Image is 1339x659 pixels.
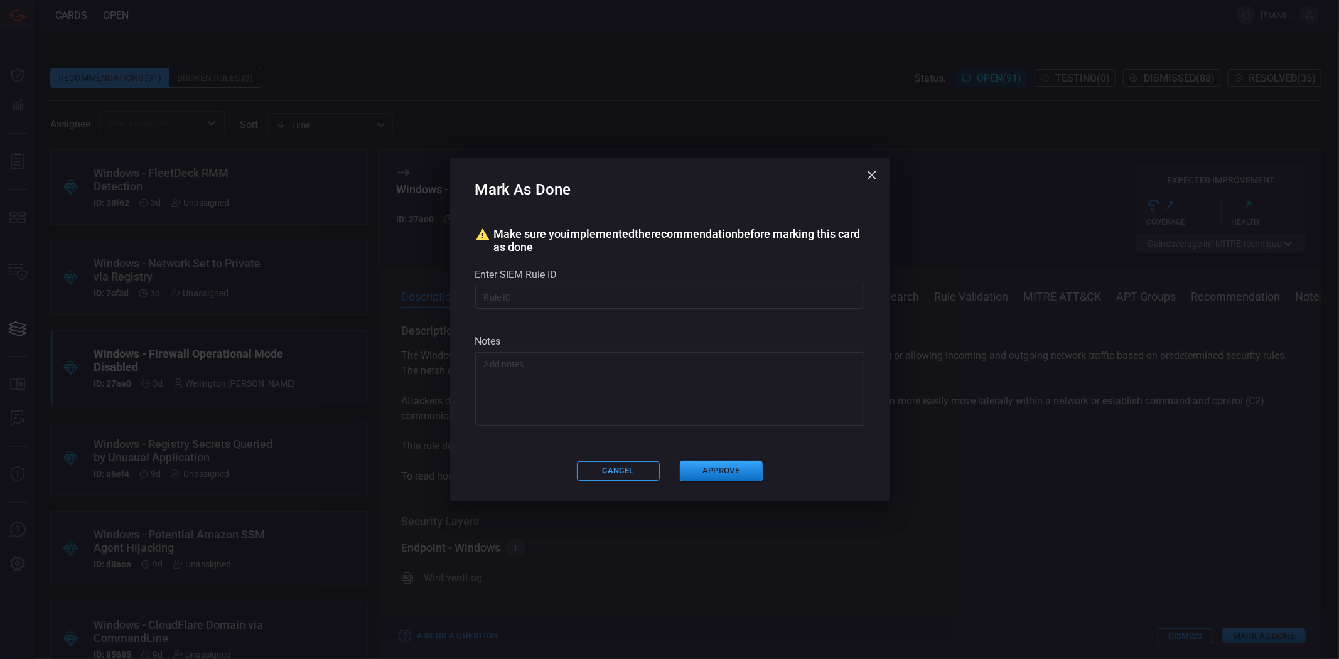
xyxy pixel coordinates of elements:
button: Cancel [577,461,660,481]
div: Make sure you implemented the recommendation before marking this card as done [475,227,864,254]
h2: Mark As Done [475,178,864,217]
div: Notes [475,335,864,347]
button: Approve [680,461,763,481]
input: Rule ID [475,286,864,309]
div: Enter SIEM rule ID [475,269,864,281]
